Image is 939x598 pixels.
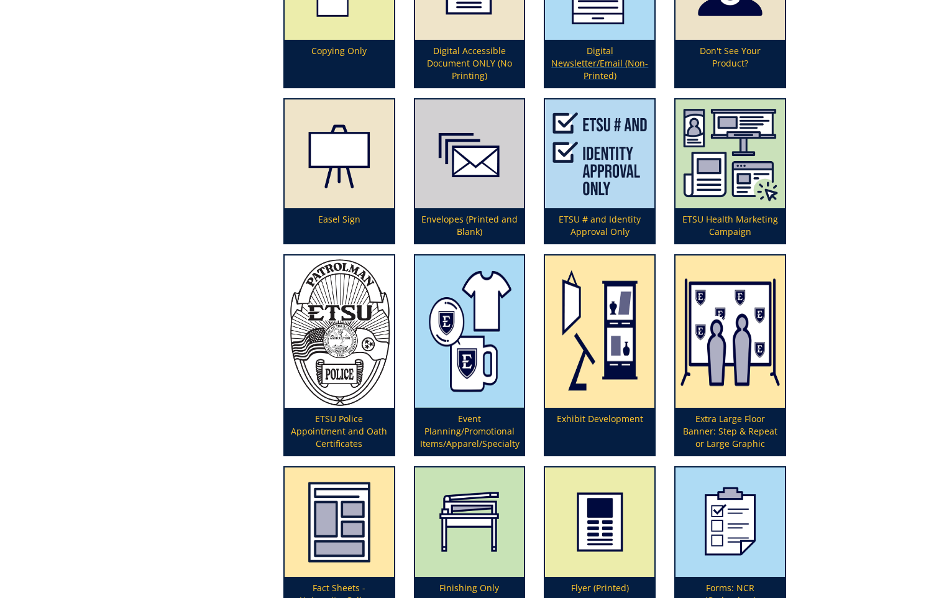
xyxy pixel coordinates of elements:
[415,408,524,455] p: Event Planning/Promotional Items/Apparel/Specialty
[676,40,785,87] p: Don't See Your Product?
[285,40,394,87] p: Copying Only
[676,255,785,455] a: Extra Large Floor Banner: Step & Repeat or Large Graphic
[285,467,394,577] img: fact%20sheet-63b722d48584d3.32276223.png
[415,255,524,455] a: Event Planning/Promotional Items/Apparel/Specialty
[545,408,654,455] p: Exhibit Development
[545,208,654,243] p: ETSU # and Identity Approval Only
[285,408,394,455] p: ETSU Police Appointment and Oath Certificates
[545,99,654,209] img: etsu%20assignment-617843c1f3e4b8.13589178.png
[676,99,785,209] img: clinic%20project-6078417515ab93.06286557.png
[285,255,394,408] img: policecertart-67a0f341ac7049.77219506.png
[285,99,394,244] a: Easel Sign
[676,255,785,408] img: step%20and%20repeat%20or%20large%20graphic-655685d8cbcc41.50376647.png
[285,255,394,455] a: ETSU Police Appointment and Oath Certificates
[285,99,394,209] img: easel-sign-5948317bbd7738.25572313.png
[415,99,524,244] a: Envelopes (Printed and Blank)
[415,208,524,243] p: Envelopes (Printed and Blank)
[285,208,394,243] p: Easel Sign
[415,467,524,577] img: finishing-59838c6aeb2fc0.69433546.png
[415,255,524,408] img: promotional%20items%20icon-621cf3f26df267.81791671.png
[545,99,654,244] a: ETSU # and Identity Approval Only
[676,408,785,455] p: Extra Large Floor Banner: Step & Repeat or Large Graphic
[676,208,785,243] p: ETSU Health Marketing Campaign
[545,467,654,577] img: printed-flyer-59492a1d837e36.61044604.png
[676,99,785,244] a: ETSU Health Marketing Campaign
[545,40,654,87] p: Digital Newsletter/Email (Non-Printed)
[545,255,654,408] img: exhibit-development-594920f68a9ea2.88934036.png
[545,255,654,455] a: Exhibit Development
[415,40,524,87] p: Digital Accessible Document ONLY (No Printing)
[676,467,785,577] img: forms-icon-5990f628b38ca0.82040006.png
[415,99,524,209] img: envelopes-(bulk-order)-594831b101c519.91017228.png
